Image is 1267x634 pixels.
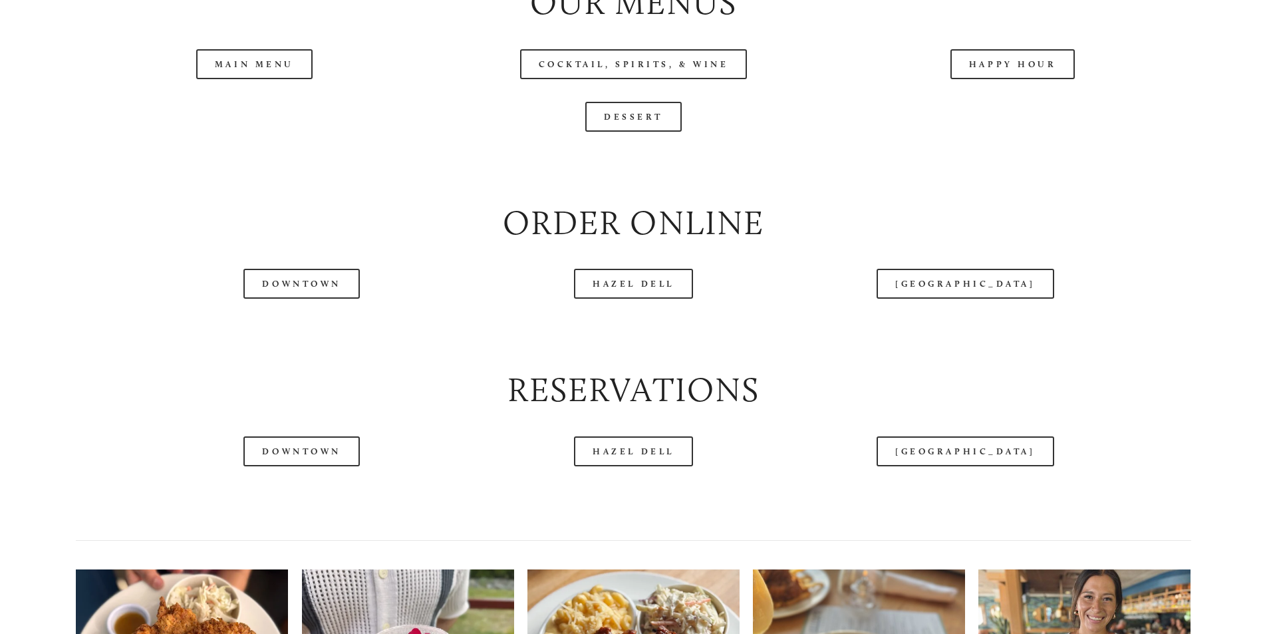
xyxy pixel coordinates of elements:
[585,102,682,132] a: Dessert
[76,200,1191,247] h2: Order Online
[877,269,1054,299] a: [GEOGRAPHIC_DATA]
[574,436,693,466] a: Hazel Dell
[243,269,359,299] a: Downtown
[574,269,693,299] a: Hazel Dell
[243,436,359,466] a: Downtown
[877,436,1054,466] a: [GEOGRAPHIC_DATA]
[76,367,1191,414] h2: Reservations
